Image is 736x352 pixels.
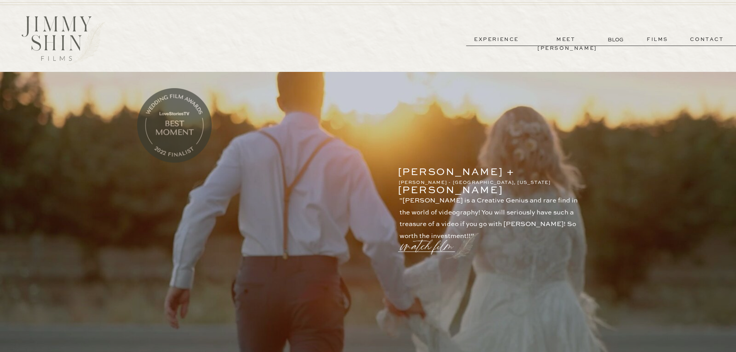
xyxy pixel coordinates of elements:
[537,35,595,44] a: meet [PERSON_NAME]
[399,195,585,233] p: "[PERSON_NAME] is a Creative Genius and rare find in the world of videography! You will seriously...
[639,35,677,44] a: films
[468,35,525,44] a: experience
[608,36,625,44] a: BLOG
[401,227,457,256] a: watch film
[399,179,561,186] p: [PERSON_NAME] - [GEOGRAPHIC_DATA], [US_STATE]
[679,35,735,44] a: contact
[398,163,560,174] p: [PERSON_NAME] + [PERSON_NAME]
